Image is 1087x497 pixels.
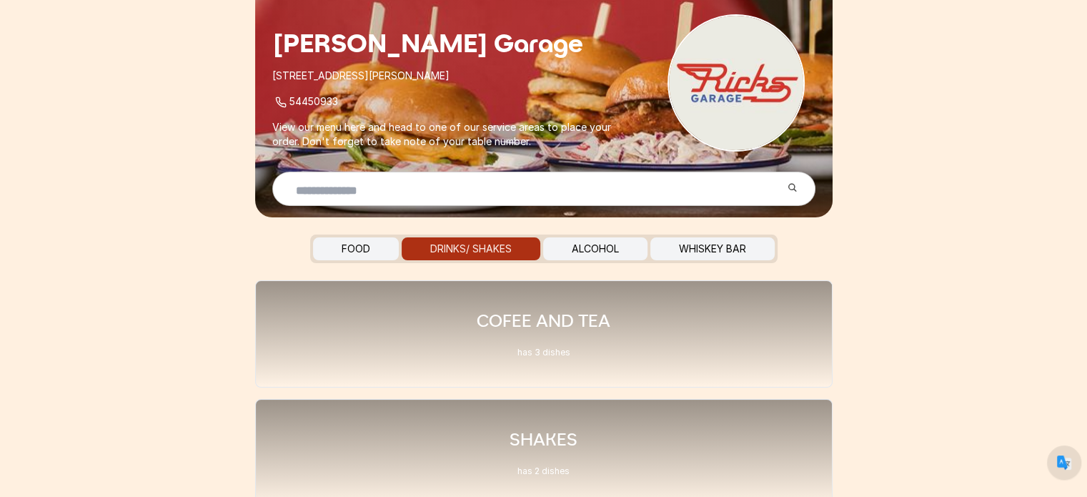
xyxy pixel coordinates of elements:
[1057,456,1071,470] img: default.png
[272,29,623,57] h1: [PERSON_NAME] Garage
[313,237,399,260] button: FOOD
[272,69,623,83] p: [STREET_ADDRESS][PERSON_NAME]
[650,237,775,260] button: WHISKEY BAR
[402,237,540,260] button: DRINKS/ SHAKES
[543,237,647,260] button: ALCOHOL
[272,120,623,149] p: View our menu here and head to one of our service areas to place your order. Don't forget to take...
[477,347,610,358] p: has 3 dishes
[477,310,610,333] h1: COFEE AND TEA
[272,94,623,109] p: 54450933
[510,428,577,451] h1: SHAKES
[667,14,805,152] img: Restaurant Logo
[510,466,577,477] p: has 2 dishes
